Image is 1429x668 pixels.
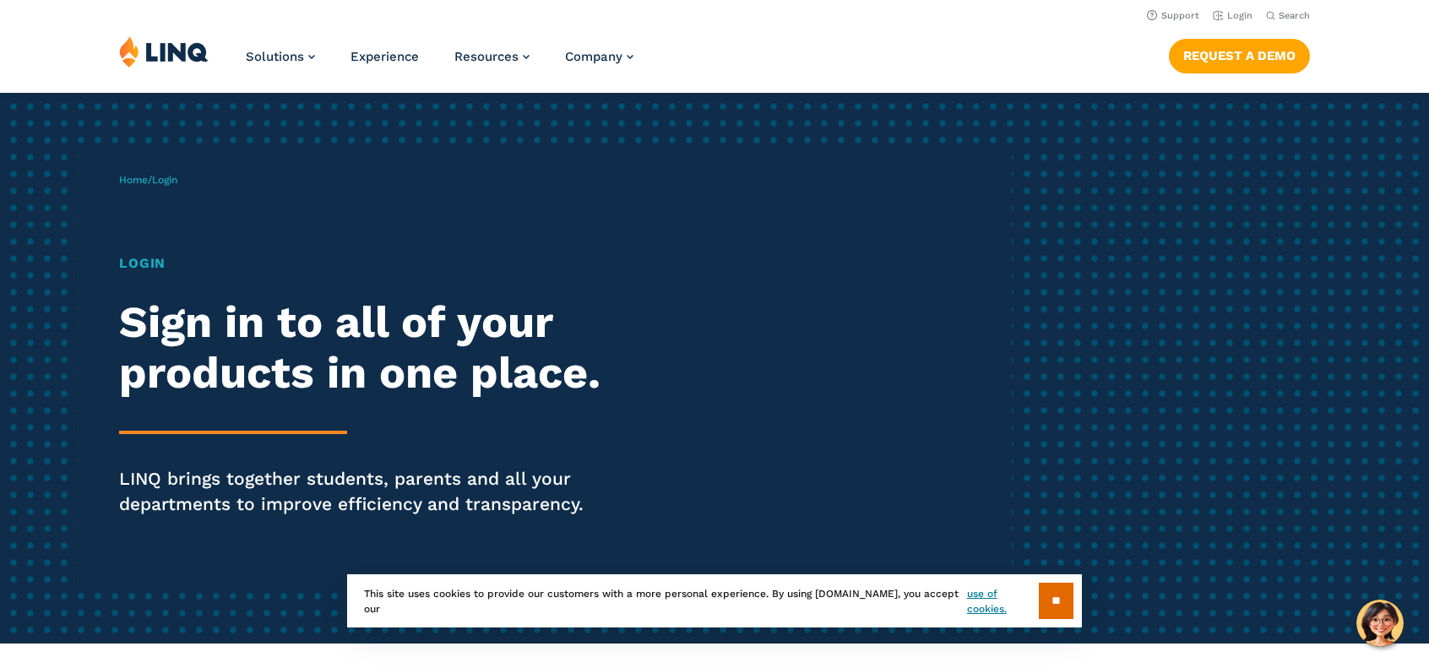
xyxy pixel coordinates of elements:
[119,35,209,68] img: LINQ | K‑12 Software
[350,49,419,64] a: Experience
[454,49,519,64] span: Resources
[347,574,1082,627] div: This site uses cookies to provide our customers with a more personal experience. By using [DOMAIN...
[1169,35,1310,73] nav: Button Navigation
[246,49,315,64] a: Solutions
[246,35,633,91] nav: Primary Navigation
[1266,9,1310,22] button: Open Search Bar
[967,586,1039,616] a: use of cookies.
[454,49,530,64] a: Resources
[1147,10,1199,21] a: Support
[565,49,633,64] a: Company
[1356,600,1404,647] button: Hello, have a question? Let’s chat.
[119,174,148,186] a: Home
[119,297,670,399] h2: Sign in to all of your products in one place.
[1169,39,1310,73] a: Request a Demo
[119,174,177,186] span: /
[1279,10,1310,21] span: Search
[565,49,622,64] span: Company
[119,253,670,274] h1: Login
[246,49,304,64] span: Solutions
[152,174,177,186] span: Login
[1213,10,1252,21] a: Login
[119,466,670,517] p: LINQ brings together students, parents and all your departments to improve efficiency and transpa...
